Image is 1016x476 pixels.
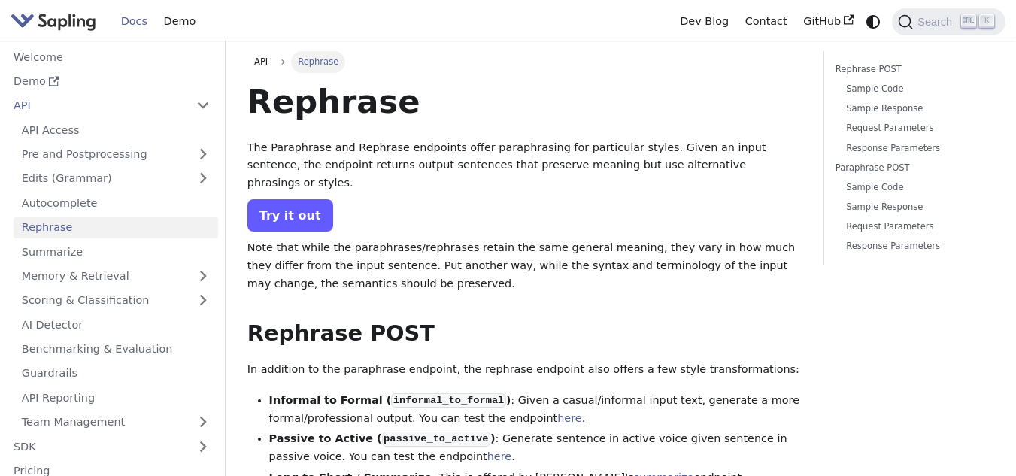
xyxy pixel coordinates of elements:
a: Response Parameters [846,239,984,253]
a: Try it out [247,199,333,232]
a: Welcome [5,46,218,68]
a: Rephrase POST [836,62,989,77]
a: Sapling.ai [11,11,102,32]
a: API Reporting [14,387,218,408]
a: Scoring & Classification [14,290,218,311]
button: Switch between dark and light mode (currently system mode) [863,11,884,32]
button: Collapse sidebar category 'API' [188,95,218,117]
a: API [5,95,188,117]
p: Note that while the paraphrases/rephrases retain the same general meaning, they vary in how much ... [247,239,802,293]
a: Docs [113,10,156,33]
a: Team Management [14,411,218,433]
a: here [557,412,581,424]
p: The Paraphrase and Rephrase endpoints offer paraphrasing for particular styles. Given an input se... [247,139,802,193]
a: Demo [156,10,204,33]
a: Guardrails [14,362,218,384]
a: Edits (Grammar) [14,168,218,189]
code: informal_to_formal [391,393,505,408]
a: Demo [5,71,218,92]
li: : Generate sentence in active voice given sentence in passive voice. You can test the endpoint . [269,430,802,466]
a: Sample Response [846,102,984,116]
p: In addition to the paraphrase endpoint, the rephrase endpoint also offers a few style transformat... [247,361,802,379]
a: API [247,51,275,72]
strong: Informal to Formal ( ) [269,394,511,406]
a: Response Parameters [846,141,984,156]
nav: Breadcrumbs [247,51,802,72]
a: Sample Code [846,180,984,195]
a: API Access [14,119,218,141]
a: Benchmarking & Evaluation [14,338,218,360]
a: Memory & Retrieval [14,265,218,287]
span: Search [913,16,961,28]
h2: Rephrase POST [247,320,802,347]
code: passive_to_active [382,432,490,447]
a: Contact [737,10,796,33]
a: GitHub [795,10,862,33]
a: AI Detector [14,314,218,335]
a: Dev Blog [672,10,736,33]
h1: Rephrase [247,81,802,122]
span: Rephrase [291,51,345,72]
strong: Passive to Active ( ) [269,432,496,444]
span: API [254,56,268,67]
a: Pre and Postprocessing [14,144,218,165]
a: Autocomplete [14,192,218,214]
a: Sample Response [846,200,984,214]
a: Rephrase [14,217,218,238]
button: Search (Ctrl+K) [892,8,1005,35]
li: : Given a casual/informal input text, generate a more formal/professional output. You can test th... [269,392,802,428]
img: Sapling.ai [11,11,96,32]
a: Request Parameters [846,121,984,135]
a: SDK [5,435,188,457]
kbd: K [979,14,994,28]
a: here [487,450,511,462]
button: Expand sidebar category 'SDK' [188,435,218,457]
a: Summarize [14,241,218,262]
a: Sample Code [846,82,984,96]
a: Request Parameters [846,220,984,234]
a: Paraphrase POST [836,161,989,175]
